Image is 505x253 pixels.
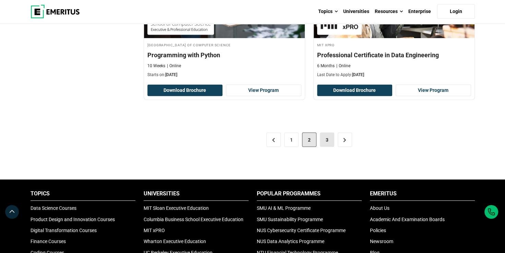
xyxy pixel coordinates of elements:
[147,42,301,48] h4: [GEOGRAPHIC_DATA] of Computer Science
[226,85,301,96] a: View Program
[31,205,76,211] a: Data Science Courses
[31,217,115,222] a: Product Design and Innovation Courses
[396,85,471,96] a: View Program
[370,217,445,222] a: Academic And Examination Boards
[257,228,346,233] a: NUS Cybersecurity Certificate Programme
[302,133,316,147] span: 2
[320,133,334,147] a: 3
[317,85,393,96] button: Download Brochure
[284,133,299,147] a: 1
[317,72,471,78] p: Last Date to Apply:
[147,85,223,96] button: Download Brochure
[317,42,471,48] h4: MIT xPRO
[147,63,165,69] p: 10 Weeks
[257,239,324,244] a: NUS Data Analytics Programme
[257,205,311,211] a: SMU AI & ML Programme
[31,228,97,233] a: Digital Transformation Courses
[165,72,177,77] span: [DATE]
[317,51,471,59] h4: Professional Certificate in Data Engineering
[370,228,386,233] a: Policies
[144,217,243,222] a: Columbia Business School Executive Education
[257,217,323,222] a: SMU Sustainability Programme
[266,133,281,147] a: <
[338,133,352,147] a: >
[147,72,301,78] p: Starts on:
[352,72,364,77] span: [DATE]
[144,228,165,233] a: MIT xPRO
[317,63,335,69] p: 6 Months
[144,205,209,211] a: MIT Sloan Executive Education
[370,239,393,244] a: Newsroom
[31,239,66,244] a: Finance Courses
[167,63,181,69] p: Online
[147,51,301,59] h4: Programming with Python
[144,239,206,244] a: Wharton Executive Education
[370,205,389,211] a: About Us
[437,4,475,19] a: Login
[336,63,350,69] p: Online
